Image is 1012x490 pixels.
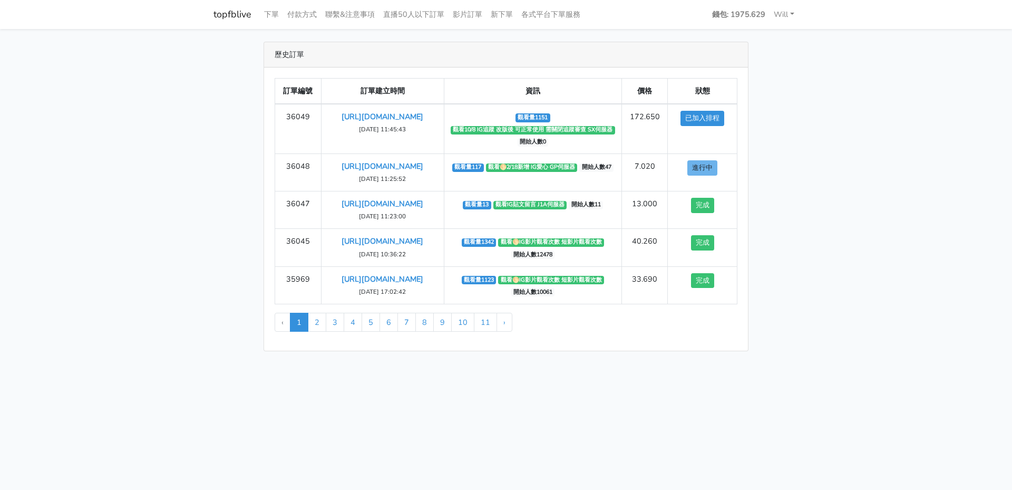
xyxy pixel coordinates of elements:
td: 36045 [275,229,322,266]
th: 價格 [621,79,668,104]
strong: 錢包: 1975.629 [712,9,765,20]
a: [URL][DOMAIN_NAME] [342,198,423,209]
th: 訂單編號 [275,79,322,104]
button: 完成 [691,198,714,213]
td: 172.650 [621,104,668,154]
span: 觀看IG貼文留言 J1A伺服器 [493,201,567,209]
small: [DATE] 11:45:43 [359,125,406,133]
a: [URL][DOMAIN_NAME] [342,274,423,284]
a: topfblive [213,4,251,25]
td: 35969 [275,266,322,304]
th: 狀態 [668,79,737,104]
small: [DATE] 11:25:52 [359,175,406,183]
td: 36049 [275,104,322,154]
td: 7.020 [621,154,668,191]
a: 直播50人以下訂單 [379,4,449,25]
small: [DATE] 10:36:22 [359,250,406,258]
td: 40.260 [621,229,668,266]
a: Will [770,4,799,25]
span: 觀看🌕IG影片觀看次數 短影片觀看次數 [498,276,604,284]
a: 9 [433,313,452,332]
a: 付款方式 [283,4,321,25]
th: 訂單建立時間 [321,79,444,104]
td: 33.690 [621,266,668,304]
a: 11 [474,313,497,332]
a: 錢包: 1975.629 [708,4,770,25]
a: 10 [451,313,474,332]
div: 歷史訂單 [264,42,748,68]
button: 進行中 [687,160,717,176]
span: 1 [290,313,308,332]
td: 13.000 [621,191,668,229]
a: 4 [344,313,362,332]
a: 6 [379,313,398,332]
small: [DATE] 11:23:00 [359,212,406,220]
td: 36048 [275,154,322,191]
a: 新下單 [486,4,517,25]
a: 下單 [260,4,283,25]
span: 開始人數12478 [511,251,555,259]
span: 觀看10/8 IG追蹤 改版後 可正常使用 需關閉追蹤審查 SX伺服器 [451,126,615,134]
span: 觀看量117 [452,164,484,172]
a: 8 [415,313,434,332]
button: 已加入排程 [680,111,724,126]
span: 觀看量13 [463,201,491,209]
button: 完成 [691,235,714,251]
a: [URL][DOMAIN_NAME] [342,236,423,246]
span: 開始人數11 [569,201,603,209]
a: 各式平台下單服務 [517,4,585,25]
a: Next » [497,313,512,332]
a: 聯繫&注意事項 [321,4,379,25]
a: 3 [326,313,344,332]
a: 影片訂單 [449,4,486,25]
li: « Previous [275,313,290,332]
span: 觀看🌕IG影片觀看次數 短影片觀看次數 [498,238,604,247]
span: 觀看🌕2/18新增 IG愛心 GP伺服器 [486,164,578,172]
a: 7 [397,313,416,332]
span: 開始人數47 [579,164,614,172]
a: 2 [308,313,326,332]
button: 完成 [691,273,714,289]
span: 開始人數0 [518,138,549,147]
a: 5 [362,313,380,332]
span: 觀看量1151 [515,113,550,122]
small: [DATE] 17:02:42 [359,287,406,296]
span: 觀看量1123 [462,276,497,284]
a: [URL][DOMAIN_NAME] [342,111,423,122]
span: 開始人數10061 [511,288,555,296]
th: 資訊 [444,79,622,104]
td: 36047 [275,191,322,229]
span: 觀看量1342 [462,238,497,247]
a: [URL][DOMAIN_NAME] [342,161,423,171]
